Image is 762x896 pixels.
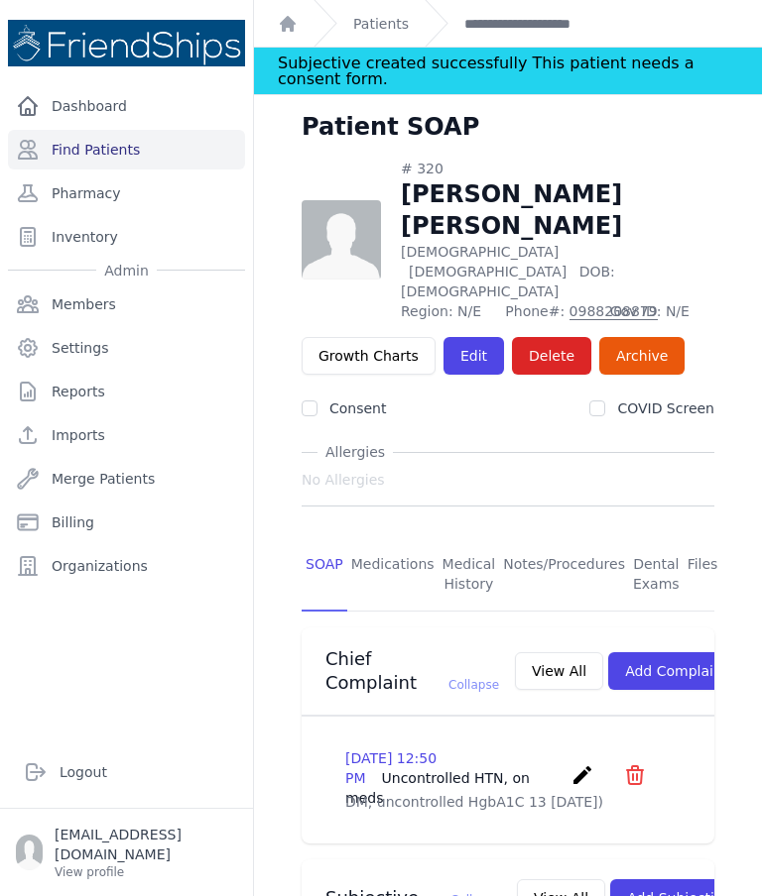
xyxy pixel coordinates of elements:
[8,415,245,455] a: Imports
[8,372,245,411] a: Reports
[329,400,386,416] label: Consent
[16,752,237,792] a: Logout
[254,48,762,95] div: Notification
[515,652,603,690] button: View All
[302,200,381,280] img: person-242608b1a05df3501eefc295dc1bc67a.jpg
[608,652,744,690] button: Add Complaint
[409,264,567,280] span: [DEMOGRAPHIC_DATA]
[302,538,347,612] a: SOAP
[8,284,245,324] a: Members
[505,301,597,321] span: Phone#:
[8,328,245,368] a: Settings
[345,792,671,812] p: DM, uncontrolled HgbA1C 13 [DATE])
[8,459,245,499] a: Merge Patients
[55,864,237,880] p: View profile
[16,825,237,880] a: [EMAIL_ADDRESS][DOMAIN_NAME] View profile
[8,546,245,586] a: Organizations
[96,261,157,280] span: Admin
[8,130,245,169] a: Find Patients
[448,678,499,692] span: Collapse
[278,48,738,94] div: Subjective created successfully This patient needs a consent form.
[8,503,245,542] a: Billing
[302,538,714,612] nav: Tabs
[353,14,409,34] a: Patients
[401,178,714,242] h1: [PERSON_NAME] [PERSON_NAME]
[444,337,504,375] a: Edit
[302,111,479,143] h1: Patient SOAP
[512,337,591,375] button: Delete
[302,470,385,490] span: No Allergies
[610,301,714,321] span: Gov ID: N/E
[302,337,436,375] a: Growth Charts
[347,538,439,612] a: Medications
[684,538,722,612] a: Files
[401,242,714,301] p: [DEMOGRAPHIC_DATA]
[499,538,629,612] a: Notes/Procedures
[345,770,530,806] span: Uncontrolled HTN, on meds
[629,538,684,612] a: Dental Exams
[345,748,563,808] p: [DATE] 12:50 PM
[401,159,714,178] div: # 320
[8,217,245,257] a: Inventory
[439,538,500,612] a: Medical History
[599,337,685,375] a: Archive
[317,442,393,462] span: Allergies
[571,763,594,787] i: create
[8,86,245,126] a: Dashboard
[55,825,237,864] p: [EMAIL_ADDRESS][DOMAIN_NAME]
[571,772,599,791] a: create
[401,301,493,321] span: Region: N/E
[8,173,245,213] a: Pharmacy
[325,647,499,695] h3: Chief Complaint
[617,400,714,416] label: COVID Screen
[8,20,245,66] img: Medical Missions EMR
